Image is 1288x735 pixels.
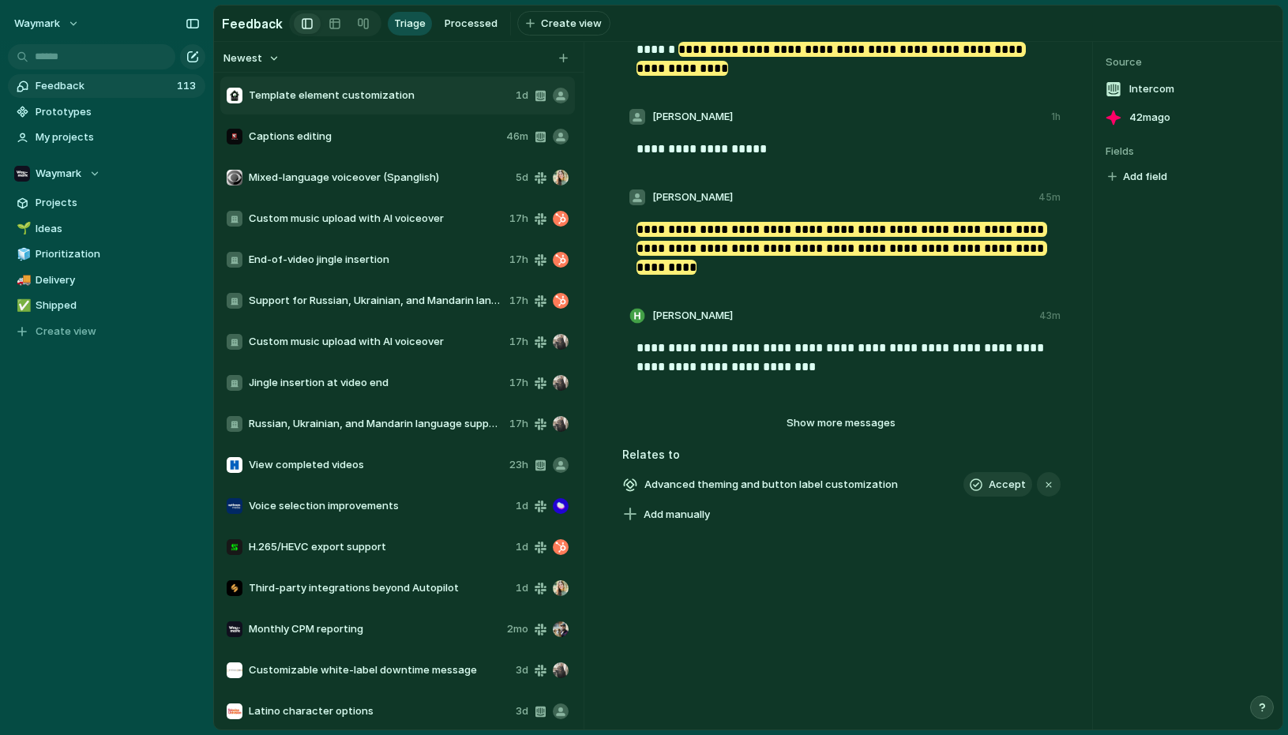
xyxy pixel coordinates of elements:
[13,284,303,417] div: Fin says…
[507,621,528,637] span: 2mo
[438,12,504,36] a: Processed
[45,9,70,34] img: Profile image for Christian
[249,211,503,227] span: Custom music upload with AI voiceover
[1106,78,1270,100] a: Intercom
[8,217,205,241] a: 🌱Ideas
[249,170,509,186] span: Mixed-language voiceover (Spanglish)
[51,421,172,432] b: [DEMOGRAPHIC_DATA]
[8,294,205,317] a: ✅Shipped
[14,272,30,288] button: 🚚
[622,446,1061,463] h3: Relates to
[36,78,172,94] span: Feedback
[277,6,306,35] div: Close
[1106,144,1270,159] span: Fields
[1129,81,1174,97] span: Intercom
[249,662,509,678] span: Customizable white-label downtime message
[13,416,303,452] div: Christian says…
[249,416,503,432] span: Russian, Ukrainian, and Mandarin language support
[517,11,610,36] button: Create view
[223,51,262,66] span: Newest
[516,703,528,719] span: 3d
[177,78,199,94] span: 113
[36,104,200,120] span: Prototypes
[7,11,88,36] button: Waymark
[388,12,432,36] a: Triage
[787,415,896,431] span: Show more messages
[249,88,509,103] span: Template element customization
[509,457,528,473] span: 23h
[39,380,118,392] b: Later [DATE]
[249,293,503,309] span: Support for Russian, Ukrainian, and Mandarin languages
[13,452,259,610] div: Hey [PERSON_NAME],Our Zoom integration for feedback is still in the works, so unfortunately won't...
[17,297,28,315] div: ✅
[8,74,205,98] a: Feedback113
[69,138,291,262] div: Hi - I'd like to know 1. how much is the zoom support, and is it available [DATE]? 2. any plans t...
[36,166,81,182] span: Waymark
[249,252,503,268] span: End-of-video jingle insertion
[249,580,509,596] span: Third-party integrations beyond Autopilot
[8,162,205,186] button: Waymark
[516,662,528,678] span: 3d
[516,88,528,103] span: 1d
[249,457,503,473] span: View completed videos
[271,511,296,536] button: Send a message…
[57,129,303,272] div: Hi - I'd like to know 1. how much is the zoom support, and is it available [DATE]? 2. any plans t...
[75,517,88,530] button: Gif picker
[8,320,205,343] button: Create view
[1106,167,1170,187] button: Add field
[100,517,113,530] button: Start recording
[963,472,1032,497] button: Accept
[36,298,200,313] span: Shipped
[652,109,733,125] span: [PERSON_NAME]
[509,293,528,309] span: 17h
[249,129,500,144] span: Captions editing
[77,8,217,20] h1: [DEMOGRAPHIC_DATA]
[509,416,528,432] span: 17h
[640,474,903,496] span: Advanced theming and button label customization
[10,6,40,36] button: go back
[36,221,200,237] span: Ideas
[1038,190,1061,204] div: 45m
[516,498,528,514] span: 1d
[249,621,501,637] span: Monthly CPM reporting
[509,334,528,350] span: 17h
[249,498,509,514] span: Voice selection improvements
[1051,110,1061,124] div: 1h
[51,419,285,433] div: joined the conversation
[509,252,528,268] span: 17h
[50,517,62,530] button: Emoji picker
[25,363,246,394] div: The team will be back 🕒
[506,129,528,144] span: 46m
[617,504,716,526] button: Add manually
[8,268,205,292] a: 🚚Delivery
[509,375,528,391] span: 17h
[989,477,1026,493] span: Accept
[77,20,146,36] p: Active [DATE]
[13,452,303,639] div: Christian says…
[1129,110,1170,126] span: 42m ago
[13,107,303,129] div: [DATE]
[1106,54,1270,70] span: Source
[8,126,205,149] a: My projects
[249,539,509,555] span: H.265/HEVC export support
[516,580,528,596] span: 1d
[1123,169,1167,185] span: Add field
[36,129,200,145] span: My projects
[25,294,246,355] div: You’ll get replies here and in your email: ✉️
[249,334,503,350] span: Custom music upload with AI voiceover
[8,100,205,124] a: Prototypes
[31,418,47,434] img: Profile image for Christian
[221,48,282,69] button: Newest
[8,242,205,266] a: 🧊Prioritization
[509,211,528,227] span: 17h
[652,308,733,324] span: [PERSON_NAME]
[13,284,259,404] div: You’ll get replies here and in your email:✉️[PERSON_NAME][EMAIL_ADDRESS][DOMAIN_NAME]The team wil...
[17,271,28,289] div: 🚚
[249,375,503,391] span: Jingle insertion at video end
[652,189,733,205] span: [PERSON_NAME]
[17,219,28,238] div: 🌱
[1039,309,1061,323] div: 43m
